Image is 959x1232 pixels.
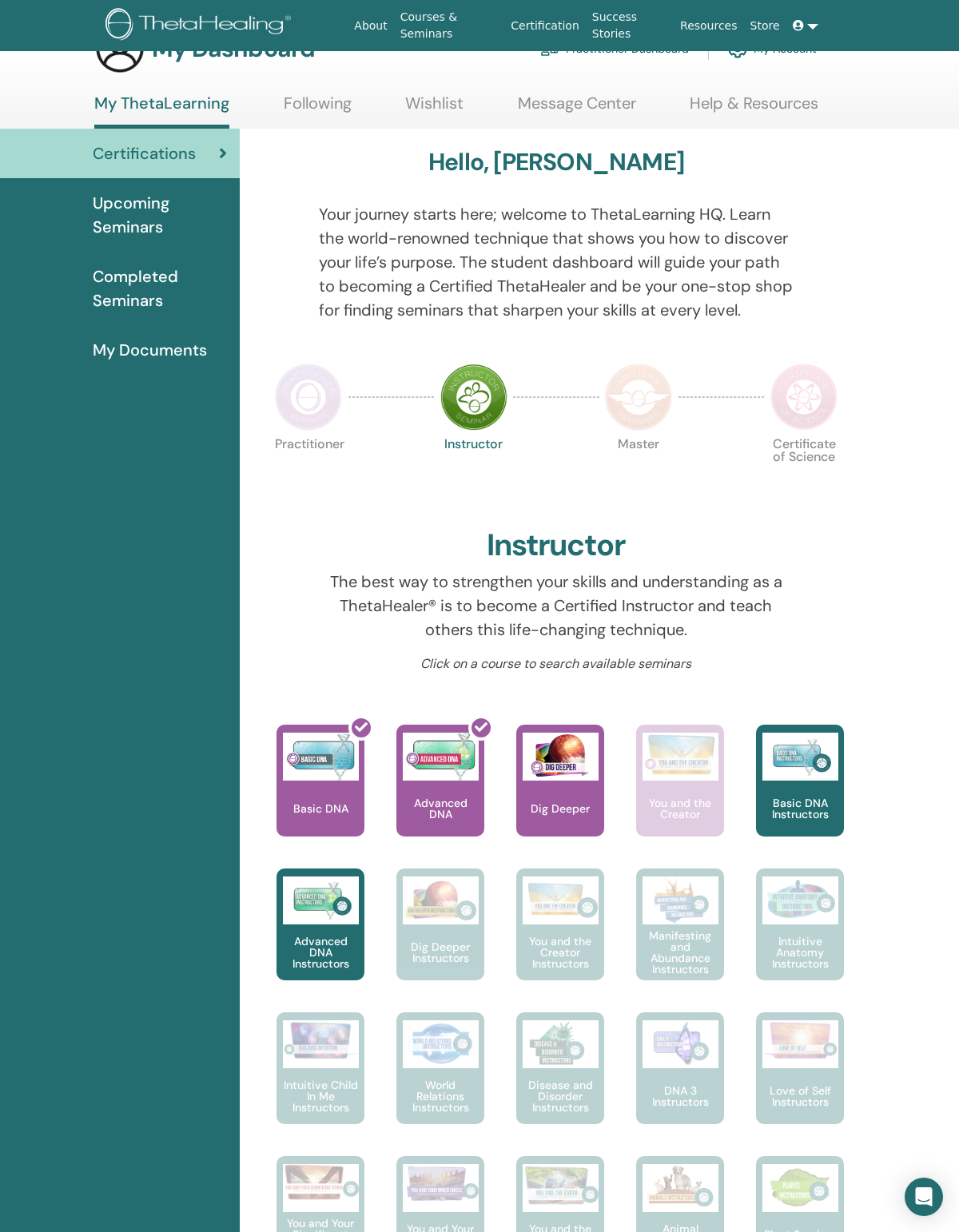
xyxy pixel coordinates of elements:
[428,148,684,177] h3: Hello, [PERSON_NAME]
[487,527,627,564] h2: Instructor
[516,936,604,969] p: You and the Creator Instructors
[643,1164,718,1212] img: Animal Seminar Instructors
[756,1012,844,1156] a: Love of Self Instructors Love of Self Instructors
[283,1164,359,1200] img: You and Your Significant Other Instructors
[643,733,718,777] img: You and the Creator
[396,725,484,868] a: Advanced DNA Advanced DNA
[605,438,672,505] p: Master
[770,438,838,505] p: Certificate of Science
[93,338,207,362] span: My Documents
[905,1178,943,1216] div: Open Intercom Messenger
[516,725,604,868] a: Dig Deeper Dig Deeper
[319,570,794,642] p: The best way to strengthen your skills and understanding as a ThetaHealer® is to become a Certifi...
[605,364,672,431] img: Master
[152,34,315,63] h3: My Dashboard
[523,876,599,924] img: You and the Creator Instructors
[283,733,359,781] img: Basic DNA
[762,733,838,781] img: Basic DNA Instructors
[405,93,464,125] a: Wishlist
[277,1079,364,1113] p: Intuitive Child In Me Instructors
[756,725,844,868] a: Basic DNA Instructors Basic DNA Instructors
[504,11,585,41] a: Certification
[586,2,674,49] a: Success Stories
[744,11,786,41] a: Store
[762,876,838,924] img: Intuitive Anatomy Instructors
[762,1164,838,1212] img: Plant Seminar Instructors
[348,11,393,41] a: About
[396,797,484,820] p: Advanced DNA
[93,141,196,165] span: Certifications
[105,8,296,44] img: logo.png
[516,868,604,1012] a: You and the Creator Instructors You and the Creator Instructors
[636,1085,724,1107] p: DNA 3 Instructors
[403,733,479,781] img: Advanced DNA
[319,654,794,674] p: Click on a course to search available seminars
[277,936,364,969] p: Advanced DNA Instructors
[516,1079,604,1113] p: Disease and Disorder Instructors
[636,868,724,1012] a: Manifesting and Abundance Instructors Manifesting and Abundance Instructors
[394,2,505,49] a: Courses & Seminars
[636,1012,724,1156] a: DNA 3 Instructors DNA 3 Instructors
[275,438,342,505] p: Practitioner
[636,725,724,868] a: You and the Creator You and the Creator
[403,1164,479,1202] img: You and Your Inner Circle Instructors
[277,725,364,868] a: Basic DNA Basic DNA
[523,1020,599,1068] img: Disease and Disorder Instructors
[756,797,844,820] p: Basic DNA Instructors
[523,1164,599,1206] img: You and the Earth Instructors
[440,364,507,431] img: Instructor
[396,868,484,1012] a: Dig Deeper Instructors Dig Deeper Instructors
[762,1020,838,1059] img: Love of Self Instructors
[756,936,844,969] p: Intuitive Anatomy Instructors
[396,1079,484,1113] p: World Relations Instructors
[283,1020,359,1059] img: Intuitive Child In Me Instructors
[756,1085,844,1107] p: Love of Self Instructors
[636,930,724,975] p: Manifesting and Abundance Instructors
[770,364,838,431] img: Certificate of Science
[643,1020,718,1068] img: DNA 3 Instructors
[283,876,359,924] img: Advanced DNA Instructors
[440,438,507,505] p: Instructor
[516,1012,604,1156] a: Disease and Disorder Instructors Disease and Disorder Instructors
[403,876,479,924] img: Dig Deeper Instructors
[643,876,718,924] img: Manifesting and Abundance Instructors
[636,797,724,820] p: You and the Creator
[523,733,599,781] img: Dig Deeper
[674,11,744,41] a: Resources
[396,1012,484,1156] a: World Relations Instructors World Relations Instructors
[94,93,229,129] a: My ThetaLearning
[277,1012,364,1156] a: Intuitive Child In Me Instructors Intuitive Child In Me Instructors
[396,941,484,964] p: Dig Deeper Instructors
[93,264,227,312] span: Completed Seminars
[524,803,596,814] p: Dig Deeper
[284,93,352,125] a: Following
[93,191,227,239] span: Upcoming Seminars
[319,202,794,322] p: Your journey starts here; welcome to ThetaLearning HQ. Learn the world-renowned technique that sh...
[690,93,818,125] a: Help & Resources
[277,868,364,1012] a: Advanced DNA Instructors Advanced DNA Instructors
[403,1020,479,1068] img: World Relations Instructors
[756,868,844,1012] a: Intuitive Anatomy Instructors Intuitive Anatomy Instructors
[275,364,342,431] img: Practitioner
[518,93,636,125] a: Message Center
